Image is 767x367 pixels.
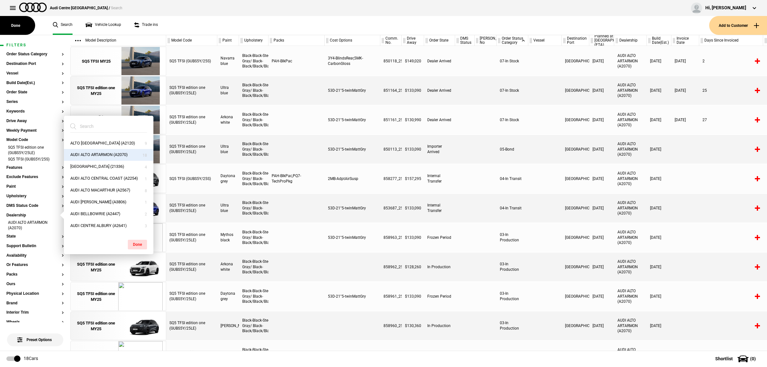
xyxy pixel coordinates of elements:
[6,234,64,244] section: State
[562,164,589,193] div: [GEOGRAPHIC_DATA]
[402,35,424,46] div: Drive Away
[589,47,614,75] div: [DATE]
[6,119,64,123] button: Drive Away
[6,81,64,85] button: Build Date(Est.)
[562,282,589,311] div: [GEOGRAPHIC_DATA]
[647,35,671,46] div: Build Date(Est.)
[74,253,118,282] a: SQ5 TFSI edition one MY25
[74,114,118,126] div: SQ5 TFSI edition one MY25
[118,106,163,135] img: Audi_GUBS5Y_25LE_GX_Z9Z9_PAH_6FJ_53D_(Nadin:_53D_6FJ_C56_PAH)_ext.png
[118,47,163,76] img: Audi_GUBS5Y_25S_GX_2D2D_PAH_5MK_WA2_3Y4_6FJ_PYH_PWO_53D_(Nadin:_3Y4_53D_5MK_6FJ_C56_PAH_PWO_PYH_W...
[6,244,64,254] section: Support Bulletin
[74,85,118,97] div: SQ5 TFSI edition one MY25
[111,6,122,10] span: Search
[614,253,647,281] div: AUDI ALTO ARTARMON (A2070)
[589,164,614,193] div: [DATE]
[6,320,64,324] button: Wheels
[6,282,64,286] button: Ours
[74,262,118,273] div: SQ5 TFSI edition one MY25
[6,109,64,114] button: Keywords
[402,47,424,75] div: $149,020
[6,145,64,157] li: SQ5 TFSI edition one (GUBS5Y/25LE)
[614,194,647,223] div: AUDI ALTO ARTARMON (A2070)
[647,223,671,252] div: [DATE]
[74,47,118,76] a: SQ5 TFSI MY25
[6,184,64,194] section: Paint
[6,109,64,119] section: Keywords
[74,312,118,340] a: SQ5 TFSI edition one MY25
[614,47,647,75] div: AUDI ALTO ARTARMON (A2070)
[217,311,239,340] div: [PERSON_NAME]
[6,234,64,239] button: State
[647,194,671,223] div: [DATE]
[497,253,528,281] div: 03-In Production
[424,194,455,223] div: Internal Transfer
[647,282,671,311] div: [DATE]
[6,254,64,263] section: Availability
[166,47,217,75] div: SQ5 TFSI (GUBS5Y/25S)
[19,3,47,12] img: audi.png
[166,194,217,223] div: SQ5 TFSI edition one (GUBS5Y/25LE)
[217,164,239,193] div: Daytona grey
[647,135,671,164] div: [DATE]
[6,100,64,109] section: Series
[6,166,64,170] button: Features
[6,263,64,267] button: Or Features
[614,35,647,46] div: Dealership
[671,76,699,105] div: [DATE]
[380,282,402,311] div: 858961_25
[74,282,118,311] a: SQ5 TFSI edition one MY25
[239,35,268,46] div: Upholstery
[64,232,153,244] button: AUDI CENTRE BALLARAT (A3354)
[6,292,64,301] section: Physical Location
[562,76,589,105] div: [GEOGRAPHIC_DATA]
[6,194,64,199] button: Upholstery
[6,301,64,311] section: Brand
[497,164,528,193] div: 04-In Transit
[6,129,64,133] button: Weekly Payment
[64,220,153,232] button: AUDI CENTRE ALBURY (A2641)
[74,350,118,361] div: SQ5 TFSI edition one MY25
[402,105,424,134] div: $130,990
[6,310,64,315] button: Interior Trim
[589,282,614,311] div: [DATE]
[614,105,647,134] div: AUDI ALTO ARTARMON (A2070)
[239,47,268,75] div: Black-Black-Steel Gray/ Black-Black/Black/Black
[217,194,239,223] div: Ultra blue
[475,35,496,46] div: [PERSON_NAME] No
[6,100,64,104] button: Series
[647,76,671,105] div: [DATE]
[6,292,64,296] button: Physical Location
[325,164,380,193] div: 2MB-AdptAirSusp
[424,47,455,75] div: Dealer Arrived
[217,282,239,311] div: Daytona grey
[380,135,402,164] div: 850113_25
[402,223,424,252] div: $133,090
[6,138,64,165] section: Model CodeSQ5 TFSI edition one (GUBS5Y/25LE)SQ5 TFSI (GUBS5Y/25S)
[562,311,589,340] div: [GEOGRAPHIC_DATA]
[528,35,562,46] div: Vessel
[424,105,455,134] div: Dealer Arrived
[166,282,217,311] div: SQ5 TFSI edition one (GUBS5Y/25LE)
[64,208,153,220] button: AUDI BELLBOWRIE (A2447)
[6,204,64,208] button: DMS Status Code
[750,356,756,361] span: ( 0 )
[118,312,163,340] img: Audi_GUBS5Y_25LE_GX_N7N7_PAH_6FJ_Y4T_(Nadin:_6FJ_C59_PAH_S9S_Y4T)_ext.png
[671,35,699,46] div: Invoice Date
[64,173,153,184] button: AUDI ALTO CENTRAL COAST (A2254)
[64,149,153,161] button: AUDI ALTO ARTARMON (A2070)
[6,90,64,95] button: Order State
[6,301,64,306] button: Brand
[82,59,111,64] div: SQ5 TFSI MY25
[6,71,64,81] section: Vessel
[64,161,153,173] button: [GEOGRAPHIC_DATA] (21336)
[217,253,239,281] div: Arkona white
[647,47,671,75] div: [DATE]
[166,76,217,105] div: SQ5 TFSI edition one (GUBS5Y/25LE)
[24,355,38,362] div: 18 Cars
[562,105,589,134] div: [GEOGRAPHIC_DATA]
[562,253,589,281] div: [GEOGRAPHIC_DATA]
[424,282,455,311] div: Frozen Period
[325,282,380,311] div: 53D-21"5-twinMattGry
[217,135,239,164] div: Ultra blue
